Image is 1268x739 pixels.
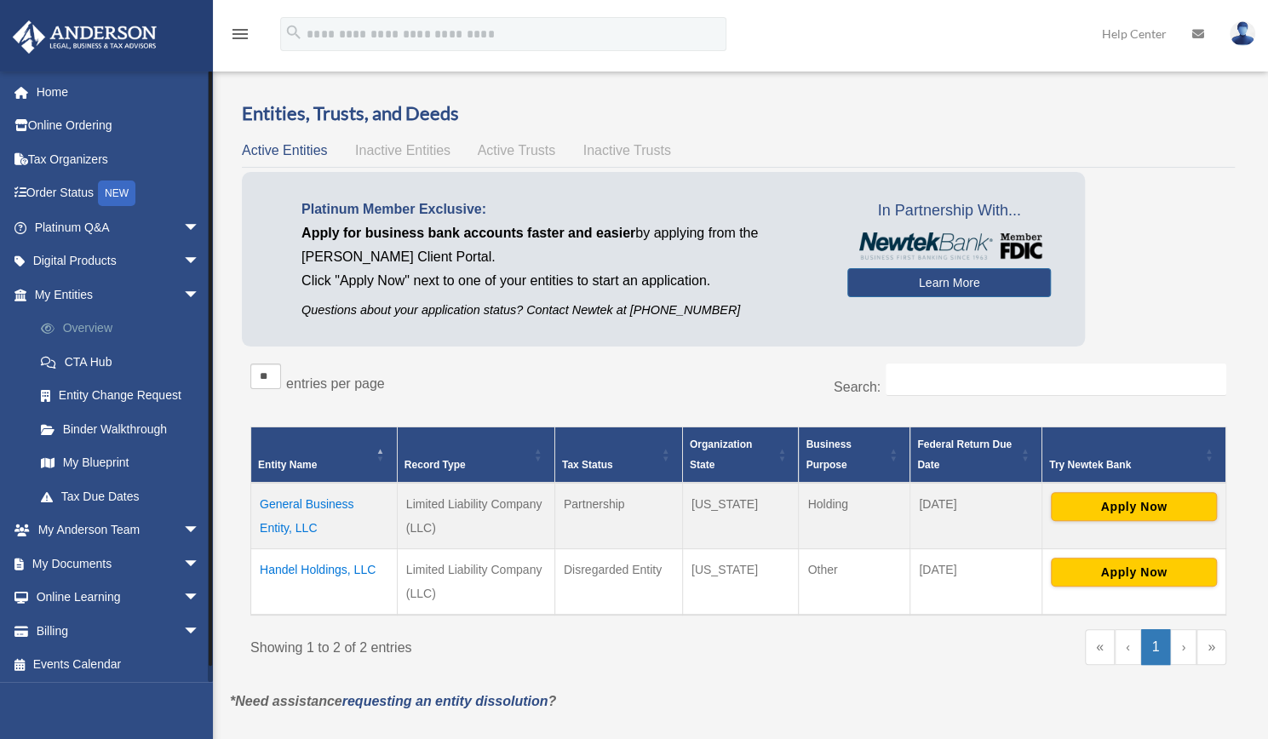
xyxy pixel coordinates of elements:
[554,548,682,615] td: Disregarded Entity
[1115,629,1141,665] a: Previous
[251,427,398,483] th: Entity Name: Activate to invert sorting
[12,614,226,648] a: Billingarrow_drop_down
[834,380,881,394] label: Search:
[910,427,1042,483] th: Federal Return Due Date: Activate to sort
[583,143,671,158] span: Inactive Trusts
[301,269,822,293] p: Click "Apply Now" next to one of your entities to start an application.
[12,75,226,109] a: Home
[230,30,250,44] a: menu
[98,180,135,206] div: NEW
[917,438,1012,471] span: Federal Return Due Date
[404,459,466,471] span: Record Type
[1051,558,1217,587] button: Apply Now
[183,614,217,649] span: arrow_drop_down
[242,100,1235,127] h3: Entities, Trusts, and Deeds
[478,143,556,158] span: Active Trusts
[799,548,910,615] td: Other
[183,513,217,548] span: arrow_drop_down
[12,176,226,211] a: Order StatusNEW
[24,479,226,513] a: Tax Due Dates
[847,268,1051,297] a: Learn More
[301,226,635,240] span: Apply for business bank accounts faster and easier
[554,427,682,483] th: Tax Status: Activate to sort
[682,548,799,615] td: [US_STATE]
[24,312,226,346] a: Overview
[24,446,226,480] a: My Blueprint
[1230,21,1255,46] img: User Pic
[397,483,554,549] td: Limited Liability Company (LLC)
[301,198,822,221] p: Platinum Member Exclusive:
[847,198,1051,225] span: In Partnership With...
[799,427,910,483] th: Business Purpose: Activate to sort
[284,23,303,42] i: search
[397,548,554,615] td: Limited Liability Company (LLC)
[8,20,162,54] img: Anderson Advisors Platinum Portal
[301,300,822,321] p: Questions about your application status? Contact Newtek at [PHONE_NUMBER]
[682,427,799,483] th: Organization State: Activate to sort
[1141,629,1171,665] a: 1
[242,143,327,158] span: Active Entities
[1041,427,1225,483] th: Try Newtek Bank : Activate to sort
[799,483,910,549] td: Holding
[397,427,554,483] th: Record Type: Activate to sort
[258,459,317,471] span: Entity Name
[554,483,682,549] td: Partnership
[251,548,398,615] td: Handel Holdings, LLC
[12,244,226,278] a: Digital Productsarrow_drop_down
[12,648,226,682] a: Events Calendar
[12,547,226,581] a: My Documentsarrow_drop_down
[183,547,217,581] span: arrow_drop_down
[12,142,226,176] a: Tax Organizers
[806,438,851,471] span: Business Purpose
[1051,492,1217,521] button: Apply Now
[856,232,1042,260] img: NewtekBankLogoSM.png
[690,438,752,471] span: Organization State
[286,376,385,391] label: entries per page
[1049,455,1200,475] div: Try Newtek Bank
[24,345,226,379] a: CTA Hub
[1196,629,1226,665] a: Last
[183,581,217,616] span: arrow_drop_down
[183,244,217,279] span: arrow_drop_down
[342,694,548,708] a: requesting an entity dissolution
[682,483,799,549] td: [US_STATE]
[1085,629,1115,665] a: First
[24,412,226,446] a: Binder Walkthrough
[24,379,226,413] a: Entity Change Request
[250,629,726,660] div: Showing 1 to 2 of 2 entries
[1170,629,1196,665] a: Next
[230,694,556,708] em: *Need assistance ?
[12,581,226,615] a: Online Learningarrow_drop_down
[12,513,226,547] a: My Anderson Teamarrow_drop_down
[910,483,1042,549] td: [DATE]
[355,143,450,158] span: Inactive Entities
[562,459,613,471] span: Tax Status
[12,109,226,143] a: Online Ordering
[251,483,398,549] td: General Business Entity, LLC
[12,210,226,244] a: Platinum Q&Aarrow_drop_down
[183,278,217,312] span: arrow_drop_down
[910,548,1042,615] td: [DATE]
[183,210,217,245] span: arrow_drop_down
[12,278,226,312] a: My Entitiesarrow_drop_down
[230,24,250,44] i: menu
[301,221,822,269] p: by applying from the [PERSON_NAME] Client Portal.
